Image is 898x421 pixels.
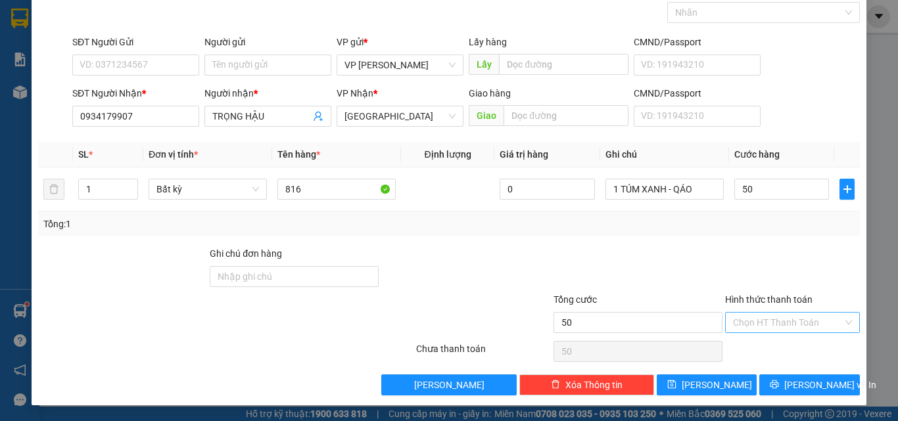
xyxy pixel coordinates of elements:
span: environment [76,32,86,42]
span: delete [551,380,560,390]
span: save [667,380,676,390]
span: Xóa Thông tin [565,378,623,392]
span: VP Phan Rí [344,55,456,75]
div: CMND/Passport [634,86,761,100]
span: VP Nhận [337,88,373,99]
span: Đơn vị tính [149,149,198,160]
span: Giao [469,105,504,126]
b: GỬI : VP [PERSON_NAME] [6,82,219,104]
button: save[PERSON_NAME] [657,374,757,395]
div: Người nhận [204,86,331,100]
span: phone [76,48,86,58]
li: 02523854854 [6,45,250,62]
span: Lấy hàng [469,37,507,47]
span: Cước hàng [734,149,780,160]
img: logo.jpg [6,6,72,72]
button: delete [43,179,64,200]
span: SL [78,149,89,160]
span: Tên hàng [277,149,320,160]
div: VP gửi [337,35,463,49]
label: Ghi chú đơn hàng [210,248,282,259]
button: printer[PERSON_NAME] và In [759,374,860,395]
div: Chưa thanh toán [415,342,552,365]
button: [PERSON_NAME] [381,374,516,395]
span: Bất kỳ [156,179,259,199]
b: [PERSON_NAME] [76,9,186,25]
span: Giao hàng [469,88,511,99]
span: plus [840,184,854,194]
li: 01 [PERSON_NAME] [6,29,250,45]
span: Giá trị hàng [500,149,548,160]
div: Người gửi [204,35,331,49]
span: printer [770,380,779,390]
input: 0 [500,179,594,200]
span: Định lượng [424,149,471,160]
div: Tổng: 1 [43,217,348,231]
div: CMND/Passport [634,35,761,49]
input: Ghi chú đơn hàng [210,266,379,287]
th: Ghi chú [600,142,729,167]
button: plus [839,179,855,200]
span: user-add [313,111,323,122]
span: [PERSON_NAME] [414,378,484,392]
button: deleteXóa Thông tin [519,374,654,395]
span: Lấy [469,54,499,75]
input: Dọc đường [499,54,628,75]
span: [PERSON_NAME] và In [784,378,876,392]
span: Tổng cước [554,294,597,305]
div: SĐT Người Gửi [72,35,199,49]
input: Ghi Chú [605,179,724,200]
input: VD: Bàn, Ghế [277,179,396,200]
label: Hình thức thanh toán [725,294,813,305]
div: SĐT Người Nhận [72,86,199,100]
span: Sài Gòn [344,106,456,126]
input: Dọc đường [504,105,628,126]
span: [PERSON_NAME] [682,378,752,392]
